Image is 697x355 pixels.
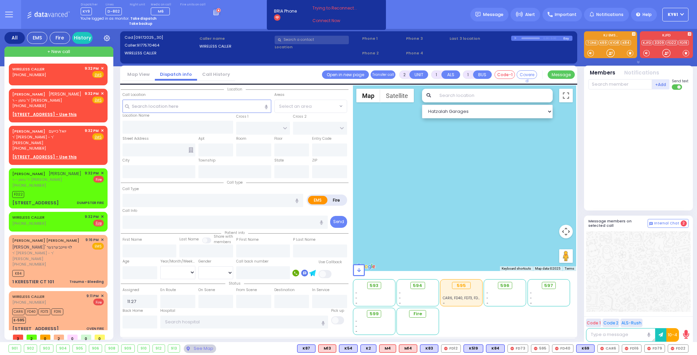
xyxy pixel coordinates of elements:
[355,319,357,324] span: -
[123,259,129,264] label: Age
[322,70,369,79] a: Open in new page
[648,219,688,228] button: Internal Chat 2
[355,290,357,295] span: -
[123,186,139,192] label: Call Type
[399,290,401,295] span: -
[621,40,631,45] a: K84
[371,70,395,79] button: Transfer call
[339,344,358,353] div: K54
[652,79,670,89] button: +Add
[13,335,23,340] span: 3
[510,347,514,350] img: red-radio-icon.svg
[530,295,532,301] span: -
[101,237,104,243] span: ✕
[360,344,376,353] div: BLS
[399,344,417,353] div: M14
[495,70,515,79] button: Code-1
[197,71,235,78] a: Call History
[12,129,45,134] a: [PERSON_NAME]
[134,35,163,40] span: [09172025_30]
[12,154,77,160] u: [STREET_ADDRESS] - Use this
[123,287,139,293] label: Assigned
[406,36,448,41] span: Phone 3
[544,282,553,289] span: 597
[123,136,149,141] label: Street Address
[12,294,45,299] a: WIRELESS CALLER
[590,69,615,77] button: Members
[409,70,428,79] button: UNIT
[101,66,104,71] span: ✕
[443,295,481,301] span: CAR6, FD40, FD73, FD16
[339,344,358,353] div: BLS
[441,70,460,79] button: ALS
[681,220,687,226] span: 2
[586,40,598,45] a: TONE
[81,335,91,340] span: 0
[9,345,21,352] div: 901
[105,345,118,352] div: 908
[318,344,336,353] div: M13
[54,335,64,340] span: 2
[297,344,315,353] div: BLS
[160,316,328,328] input: Search hospital
[293,237,315,242] label: P Last Name
[586,319,601,327] button: Code 1
[214,239,231,244] span: members
[236,287,257,293] label: From Scene
[86,326,104,331] div: OVEN FIRE
[236,114,248,119] label: Cross 1
[49,91,81,97] span: [PERSON_NAME]
[121,345,134,352] div: 909
[563,36,572,41] div: Bay
[96,221,102,226] u: Fire
[12,317,26,324] span: E-595
[452,282,471,289] div: 595
[355,329,357,334] span: -
[67,335,78,340] span: 0
[198,158,215,163] label: Township
[106,7,122,15] span: D-802
[588,219,648,228] h5: Message members on selected call
[123,208,137,214] label: Call Info
[137,43,159,48] span: 9177570464
[27,32,47,44] div: EMS
[312,5,366,11] span: Trying to Reconnect...
[12,200,59,206] div: [STREET_ADDRESS]
[12,112,77,117] u: [STREET_ADDRESS] - Use this
[355,262,377,271] a: Open this area in Google Maps (opens a new window)
[129,21,152,26] strong: Take backup
[355,295,357,301] span: -
[362,50,404,56] span: Phone 2
[274,136,282,141] label: Floor
[507,344,528,353] div: FD73
[12,308,25,315] span: CAR6
[666,328,679,342] button: 10-4
[12,66,45,72] a: WIRELESS CALLER
[330,216,347,228] button: Send
[12,325,59,332] div: [STREET_ADDRESS]
[101,170,104,176] span: ✕
[555,347,558,350] img: red-radio-icon.svg
[12,221,46,226] span: [PHONE_NUMBER]
[179,237,199,242] label: Last Name
[312,18,366,24] a: Connect Now
[640,34,693,38] label: KJFD
[12,300,46,305] span: [PHONE_NUMBER]
[274,92,285,98] label: Areas
[662,8,688,21] button: KY61
[95,135,102,140] u: EMS
[236,136,246,141] label: Room
[406,50,448,56] span: Phone 4
[486,344,505,353] div: BLS
[653,40,665,45] a: 3309
[86,293,99,299] span: 9:11 PM
[672,79,688,84] span: Send text
[588,79,652,89] input: Search member
[130,3,145,7] label: Night unit
[355,262,377,271] img: Google
[168,345,180,352] div: 913
[360,344,376,353] div: K2
[399,344,417,353] div: ALS
[224,180,246,185] span: Call type
[199,36,272,41] label: Caller name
